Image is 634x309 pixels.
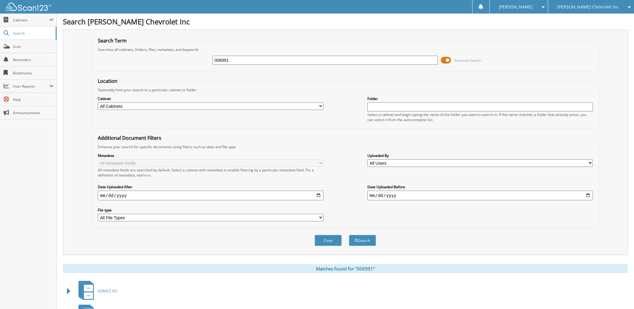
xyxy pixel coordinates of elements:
[95,144,596,149] div: Enhance your search for specific documents using filters such as date and file type.
[13,44,54,49] span: Scan
[63,264,628,273] div: Matches found for "006991"
[13,110,54,115] span: Announcements
[13,31,53,36] span: Search
[367,96,593,101] label: Folder
[499,5,533,9] span: [PERSON_NAME]
[98,96,323,101] label: Cabinet
[367,191,593,200] input: end
[97,289,117,294] span: SERVICE RO
[349,235,376,246] button: Search
[143,173,150,178] a: here
[98,191,323,200] input: start
[13,97,54,102] span: Help
[75,279,117,303] a: SERVICE RO
[558,5,619,9] span: [PERSON_NAME] Chevrolet Inc
[95,87,596,92] div: Optionally limit your search to a particular cabinet or folder
[95,135,164,141] legend: Additional Document Filters
[367,153,593,158] label: Uploaded By
[98,153,323,158] label: Metadata
[95,78,120,84] legend: Location
[63,17,628,27] h1: Search [PERSON_NAME] Chevrolet Inc
[13,17,49,23] span: Cabinets
[367,112,593,122] div: Select a cabinet and begin typing the name of the folder you want to search in. If the name match...
[455,58,481,63] span: Advanced Search
[13,84,49,89] span: User Reports
[95,47,596,52] div: Searches all cabinets, folders, files, metadata, and keywords
[13,70,54,76] span: Bookmarks
[98,208,323,213] label: File type
[98,184,323,189] label: Date Uploaded After
[6,3,51,11] img: scan123-logo-white.svg
[315,235,342,246] button: Clear
[98,167,323,178] div: All metadata fields are searched by default. Select a cabinet with metadata to enable filtering b...
[367,184,593,189] label: Date Uploaded Before
[95,37,130,44] legend: Search Term
[13,57,54,62] span: Reminders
